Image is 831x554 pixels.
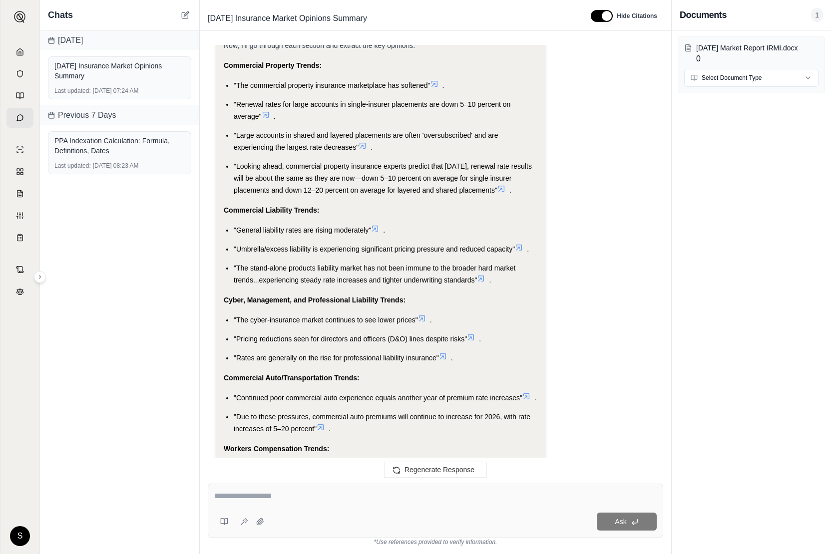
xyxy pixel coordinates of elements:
span: . [451,354,453,362]
button: New Chat [179,9,191,21]
p: 2025 Sept Market Report IRMI.docx [696,43,819,53]
span: Chats [48,8,73,22]
span: Ask [615,518,626,526]
span: . [479,335,481,343]
span: "Renewal rates for large accounts in single-insurer placements are down 5–10 percent on average" [234,100,510,120]
a: Claim Coverage [6,184,33,204]
span: Last updated: [54,162,91,170]
button: Expand sidebar [10,7,30,27]
span: "Continued poor commercial auto experience equals another year of premium rate increases" [234,394,522,402]
div: [DATE] 08:23 AM [54,162,185,170]
span: "General liability rates are rising moderately" [234,226,371,234]
a: Home [6,42,33,62]
div: S [10,526,30,546]
div: *Use references provided to verify information. [208,538,663,546]
a: Prompt Library [6,86,33,106]
span: . [274,112,276,120]
a: Documents Vault [6,64,33,84]
span: . [489,276,491,284]
span: . [527,245,529,253]
div: Edit Title [204,10,579,26]
span: . [329,425,331,433]
span: "Large accounts in shared and layered placements are often 'oversubscribed' and are experiencing ... [234,131,498,151]
span: "Pricing reductions seen for directors and officers (D&O) lines despite risks" [234,335,467,343]
span: 1 [811,8,823,22]
a: Coverage Table [6,228,33,248]
a: Policy Comparisons [6,162,33,182]
span: "The stand-alone products liability market has not been immune to the broader hard market trends.... [234,264,516,284]
strong: Workers Compensation Trends: [224,445,329,453]
span: . [442,81,444,89]
button: Ask [597,513,657,531]
a: Contract Analysis [6,260,33,279]
span: Hide Citations [617,12,657,20]
span: Last updated: [54,87,91,95]
span: "The cyber-insurance market continues to see lower prices" [234,316,418,324]
div: [DATE] 07:24 AM [54,87,185,95]
button: Expand sidebar [34,271,46,283]
span: . [534,394,536,402]
strong: Cyber, Management, and Professional Liability Trends: [224,296,406,304]
img: Expand sidebar [14,11,26,23]
div: Previous 7 Days [40,105,199,125]
a: Single Policy [6,140,33,160]
span: . [383,226,385,234]
div: [DATE] [40,30,199,50]
span: "Umbrella/excess liability is experiencing significant pricing pressure and reduced capacity" [234,245,515,253]
h3: Documents [680,8,727,22]
span: "Looking ahead, commercial property insurance experts predict that [DATE], renewal rate results w... [234,162,532,194]
span: Now, I'll go through each section and extract the key opinions. [224,41,415,49]
strong: Commercial Liability Trends: [224,206,319,214]
span: . [509,186,511,194]
div: PPA Indexation Calculation: Formula, Definitions, Dates [54,136,185,156]
a: Legal Search Engine [6,281,33,301]
span: Regenerate Response [405,466,474,474]
span: "Rates are generally on the rise for professional liability insurance" [234,354,439,362]
div: [DATE] Insurance Market Opinions Summary [54,61,185,81]
strong: Commercial Auto/Transportation Trends: [224,374,360,382]
span: [DATE] Insurance Market Opinions Summary [204,10,371,26]
strong: Commercial Property Trends: [224,61,322,69]
button: Regenerate Response [384,462,487,478]
a: Chat [6,108,33,128]
a: Custom Report [6,206,33,226]
span: "Due to these pressures, commercial auto premiums will continue to increase for 2026, with rate i... [234,413,530,433]
button: [DATE] Market Report IRMI.docx0 [684,43,819,65]
span: . [371,143,373,151]
span: "The commercial property insurance marketplace has softened" [234,81,430,89]
span: . [430,316,432,324]
div: 0 [696,43,819,65]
